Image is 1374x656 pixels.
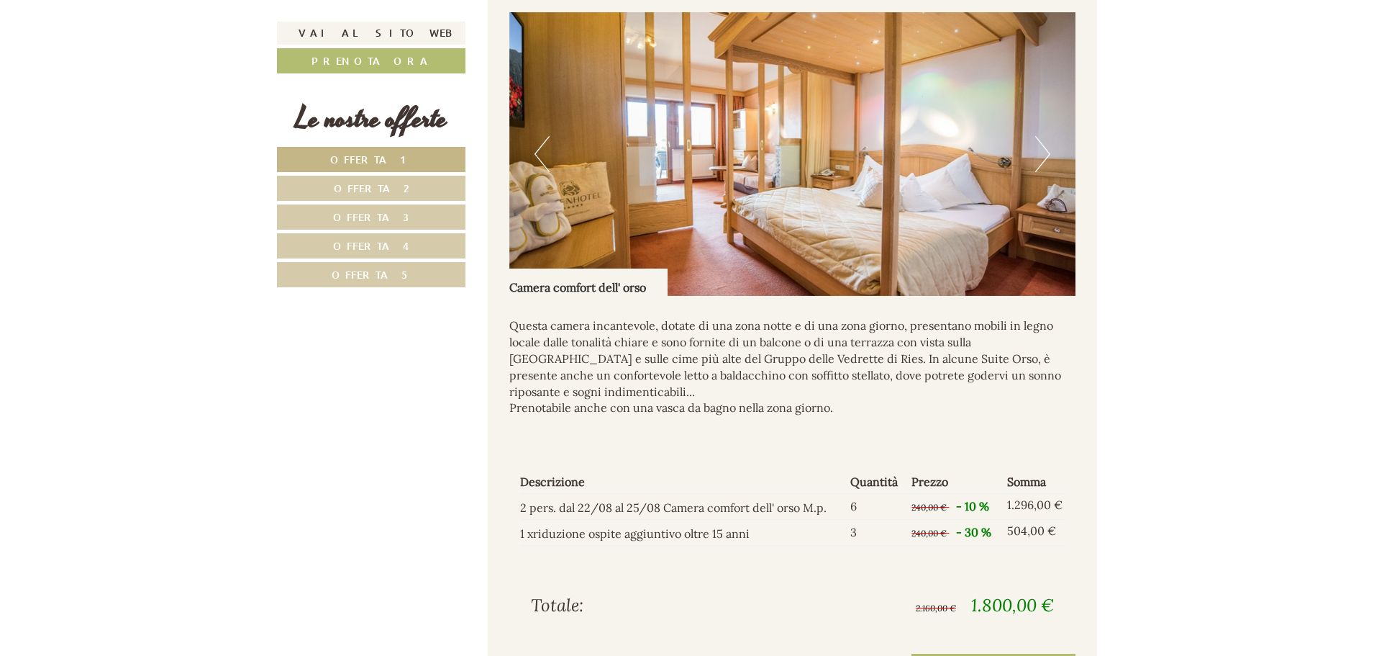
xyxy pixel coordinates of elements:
[509,296,1076,438] div: Questa camera incantevole, dotate di una zona notte e di una zona giorno, presentano mobili in le...
[1001,494,1065,520] td: 1.296,00 €
[277,99,465,140] div: Le nostre offerte
[509,269,668,296] div: Camera comfort dell' orso
[1035,136,1050,172] button: Next
[971,594,1054,616] span: 1.800,00 €
[332,268,411,282] span: Offerta 5
[911,528,947,539] span: 240,00 €
[277,48,465,73] a: Prenota ora
[956,525,991,539] span: - 30 %
[330,153,413,166] span: Offerta 1
[520,593,793,618] div: Totale:
[906,471,1001,493] th: Prezzo
[333,210,409,224] span: Offerta 3
[916,603,956,614] span: 2.160,00 €
[845,519,906,545] td: 3
[333,239,409,253] span: Offerta 4
[520,471,845,493] th: Descrizione
[956,499,989,513] span: - 10 %
[845,471,906,493] th: Quantità
[845,494,906,520] td: 6
[520,519,845,545] td: 1 xriduzione ospite aggiuntivo oltre 15 anni
[911,502,947,513] span: 240,00 €
[1001,471,1065,493] th: Somma
[1001,519,1065,545] td: 504,00 €
[277,22,465,45] a: Vai al sito web
[520,494,845,520] td: 2 pers. dal 22/08 al 25/08 Camera comfort dell' orso M.p.
[334,181,409,195] span: Offerta 2
[534,136,550,172] button: Previous
[509,12,1076,296] img: image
